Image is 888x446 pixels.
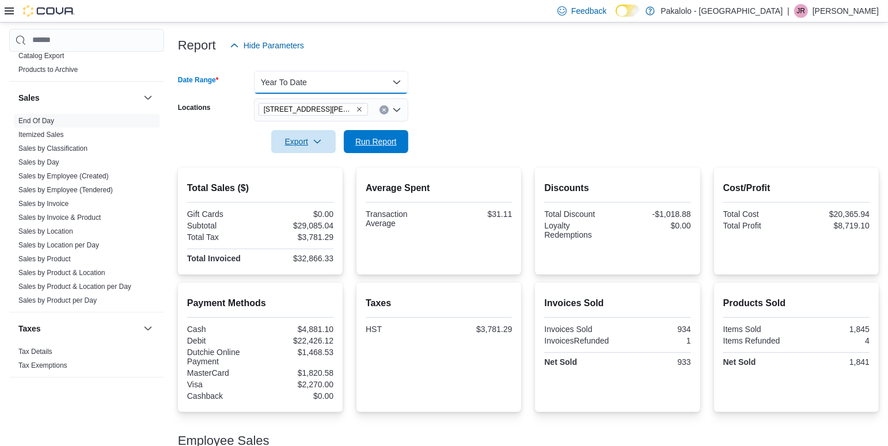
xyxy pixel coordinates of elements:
a: Itemized Sales [18,131,64,139]
a: Sales by Day [18,158,59,166]
div: Justin Rochon [794,4,808,18]
div: Total Tax [187,232,258,242]
a: Sales by Location [18,227,73,235]
h3: Taxes [18,323,41,334]
h2: Taxes [366,296,512,310]
a: Sales by Classification [18,144,88,153]
div: Total Discount [544,209,615,219]
img: Cova [23,5,75,17]
a: Sales by Product [18,255,71,263]
h2: Total Sales ($) [187,181,333,195]
div: Taxes [9,345,164,377]
div: 933 [620,357,691,367]
button: Sales [141,91,155,105]
div: Debit [187,336,258,345]
div: Visa [187,380,258,389]
h2: Payment Methods [187,296,333,310]
div: Items Refunded [723,336,794,345]
h2: Cost/Profit [723,181,870,195]
button: Year To Date [254,71,408,94]
a: End Of Day [18,117,54,125]
div: InvoicesRefunded [544,336,615,345]
div: 1 [620,336,691,345]
label: Locations [178,103,211,112]
div: Cashback [187,391,258,401]
a: Sales by Invoice & Product [18,214,101,222]
div: $3,781.29 [263,232,333,242]
div: Items Sold [723,325,794,334]
a: Sales by Product & Location [18,269,105,277]
p: Pakalolo - [GEOGRAPHIC_DATA] [661,4,783,18]
strong: Net Sold [723,357,756,367]
a: Tax Exemptions [18,361,67,369]
div: $1,820.58 [263,368,333,378]
a: Sales by Employee (Created) [18,172,109,180]
span: Sales by Invoice [18,199,69,208]
div: $8,719.10 [799,221,870,230]
span: Itemized Sales [18,130,64,139]
span: [STREET_ADDRESS][PERSON_NAME] [264,104,354,115]
span: Products to Archive [18,65,78,74]
button: Open list of options [392,105,401,115]
input: Dark Mode [616,5,640,17]
div: -$1,018.88 [620,209,691,219]
a: Catalog Export [18,52,64,60]
span: Sales by Product & Location [18,268,105,277]
p: | [787,4,790,18]
div: $20,365.94 [799,209,870,219]
span: Sales by Invoice & Product [18,213,101,222]
a: Sales by Product per Day [18,296,97,304]
span: Run Report [355,136,397,147]
div: Cash [187,325,258,334]
span: Sales by Employee (Tendered) [18,185,113,195]
span: End Of Day [18,116,54,125]
button: Export [271,130,336,153]
div: $2,270.00 [263,380,333,389]
div: 1,845 [799,325,870,334]
div: Products [9,49,164,81]
a: Products to Archive [18,66,78,74]
div: 4 [799,336,870,345]
div: 934 [620,325,691,334]
span: Sales by Product & Location per Day [18,282,131,291]
p: [PERSON_NAME] [813,4,879,18]
h2: Average Spent [366,181,512,195]
span: Sales by Location per Day [18,241,99,250]
h3: Sales [18,92,40,104]
div: Invoices Sold [544,325,615,334]
div: Subtotal [187,221,258,230]
div: $0.00 [263,209,333,219]
span: Hide Parameters [244,40,304,51]
div: $4,881.10 [263,325,333,334]
strong: Total Invoiced [187,254,241,263]
div: $22,426.12 [263,336,333,345]
span: JR [797,4,806,18]
div: MasterCard [187,368,258,378]
div: Dutchie Online Payment [187,348,258,366]
button: Taxes [18,323,139,334]
button: Run Report [344,130,408,153]
div: $0.00 [620,221,691,230]
div: Loyalty Redemptions [544,221,615,239]
div: $32,866.33 [263,254,333,263]
button: Remove 385 Tompkins Avenue from selection in this group [356,106,363,113]
label: Date Range [178,75,219,85]
div: 1,841 [799,357,870,367]
div: $31.11 [441,209,512,219]
div: $29,085.04 [263,221,333,230]
a: Sales by Employee (Tendered) [18,186,113,194]
h2: Invoices Sold [544,296,690,310]
span: 385 Tompkins Avenue [259,103,368,116]
div: HST [366,325,437,334]
span: Catalog Export [18,51,64,60]
div: Total Profit [723,221,794,230]
span: Sales by Location [18,227,73,236]
strong: Net Sold [544,357,577,367]
span: Tax Details [18,347,52,356]
a: Sales by Product & Location per Day [18,283,131,291]
button: Sales [18,92,139,104]
h3: Report [178,39,216,52]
